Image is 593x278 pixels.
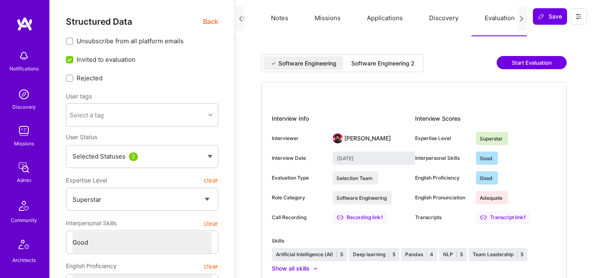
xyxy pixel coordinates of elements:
[272,214,326,221] div: Call Recording
[353,251,385,258] div: Deep learning
[497,56,567,69] button: Start Evaluation
[70,111,104,119] div: Select a tag
[460,251,463,258] div: 5
[333,133,343,143] img: User Avatar
[415,112,556,125] div: Interview Scores
[415,194,469,201] div: English Pronunciation
[14,196,34,216] img: Community
[16,86,32,103] img: discovery
[538,12,562,21] span: Save
[12,103,36,111] div: Discovery
[272,174,326,182] div: Evaluation Type
[203,16,218,27] span: Back
[415,154,469,162] div: Interpersonal Skills
[272,194,326,201] div: Role Category
[415,174,469,182] div: English Proficiency
[521,251,523,258] div: 5
[476,211,530,224] div: Transcript link 1
[66,16,132,27] span: Structured Data
[272,112,415,125] div: Interview Info
[14,139,34,148] div: Missions
[333,211,387,224] a: Recording link1
[392,251,395,258] div: 5
[344,134,391,143] div: [PERSON_NAME]
[473,251,514,258] div: Team Leadership
[208,113,212,117] i: icon Chevron
[272,264,310,273] div: Show all skills
[77,37,184,45] span: Unsubscribe from all platform emails
[405,251,423,258] div: Pandas
[272,154,326,162] div: Interview Date
[12,256,36,264] div: Architects
[16,16,33,31] img: logo
[129,152,138,161] div: 2
[17,176,31,185] div: Admin
[272,135,326,142] div: Interviewer
[16,48,32,64] img: bell
[415,135,469,142] div: Expertise Level
[16,123,32,139] img: teamwork
[16,159,32,176] img: admin teamwork
[66,173,107,188] span: Expertise Level
[77,74,103,82] span: Rejected
[14,236,34,256] img: Architects
[476,211,530,224] a: Transcript link1
[72,152,126,160] span: Selected Statuses
[533,8,567,25] button: Save
[66,92,92,100] label: User tags
[333,211,387,224] div: Recording link 1
[66,216,117,231] span: Interpersonal Skills
[9,64,39,73] div: Notifications
[443,251,453,258] div: NLP
[430,251,433,258] div: 4
[204,216,218,231] button: clear
[238,16,244,22] i: icon Next
[351,59,415,68] div: Software Engineering 2
[204,173,218,188] button: clear
[340,251,343,258] div: 5
[66,259,117,273] span: English Proficiency
[208,155,212,158] img: caret
[272,237,556,245] div: Skills
[77,55,135,64] span: Invited to evaluation
[276,251,333,258] div: Artificial Intelligence (AI)
[415,214,469,221] div: Transcripts
[518,16,525,22] i: icon Next
[66,133,97,140] span: User Status
[11,216,37,224] div: Community
[278,59,336,68] div: Software Engineering
[204,259,218,273] button: clear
